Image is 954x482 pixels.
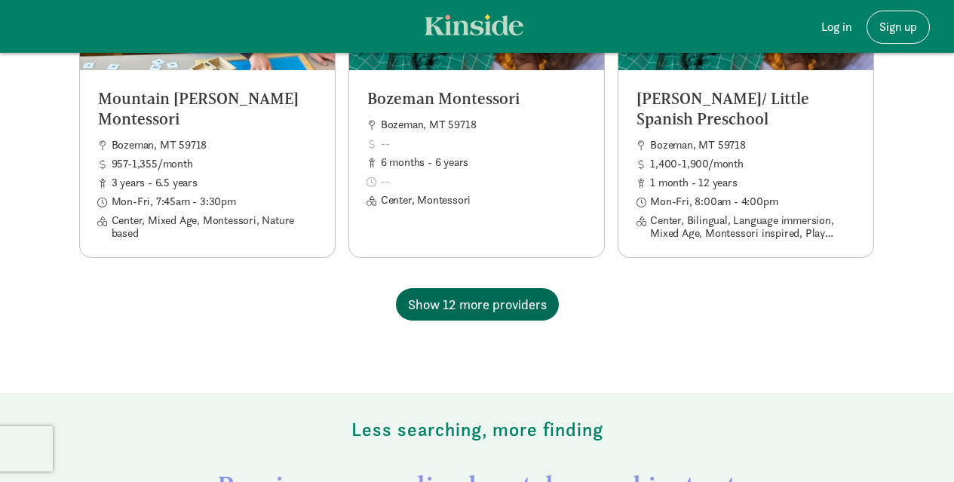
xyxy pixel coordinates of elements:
div: Less searching, more finding [59,393,896,467]
span: Center, Bilingual, Language immersion, Mixed Age, Montessori inspired, Play based, [PERSON_NAME] ... [650,214,855,239]
h5: [PERSON_NAME]/ Little Spanish Preschool [637,88,855,130]
h5: Bozeman Montessori [367,88,586,109]
span: Mon-Fri, 7:45am - 3:30pm [112,195,317,208]
a: Log in [809,11,864,44]
span: Mon-Fri, 8:00am - 4:00pm [650,195,855,208]
span: 957-1,355/month [112,158,317,170]
span: Bozeman, MT 59718 [381,118,586,131]
span: Center, Mixed Age, Montessori, Nature based [112,214,317,239]
button: Show 12 more providers [396,288,559,321]
span: 1 month - 12 years [650,177,855,189]
span: 6 months - 6 years [381,156,586,169]
span: 3 years - 6.5 years [112,177,317,189]
span: Bozeman, MT 59718 [112,139,317,152]
span: Bozeman, MT 59718 [650,139,855,152]
h5: Mountain [PERSON_NAME] Montessori [98,88,317,130]
span: Center, Montessori [381,194,586,207]
img: light.svg [425,14,523,35]
span: Show 12 more providers [408,294,547,315]
span: 1,400-1,900/month [650,158,855,170]
a: Sign up [867,11,930,44]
